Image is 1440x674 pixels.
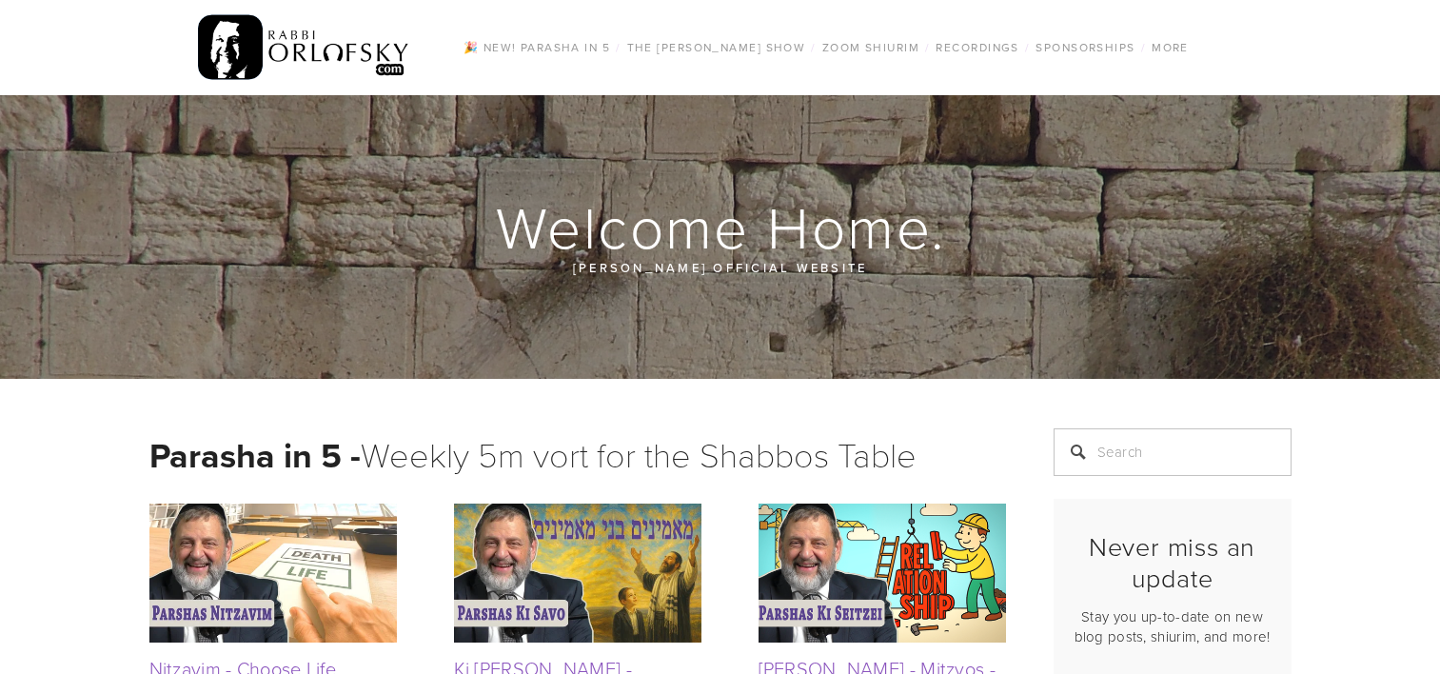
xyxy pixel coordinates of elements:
img: Ki Savo - Ma'aminim bnei ma'aminim [454,504,701,643]
span: / [811,39,816,55]
span: / [925,39,930,55]
a: More [1146,35,1194,60]
strong: Parasha in 5 - [149,430,361,480]
a: The [PERSON_NAME] Show [621,35,812,60]
a: 🎉 NEW! Parasha in 5 [458,35,616,60]
img: Nitzavim - Choose Life [149,504,397,643]
h2: Never miss an update [1070,531,1275,593]
span: / [1025,39,1030,55]
h1: Welcome Home. [149,196,1293,257]
p: [PERSON_NAME] official website [264,257,1177,278]
a: Zoom Shiurim [817,35,925,60]
h1: Weekly 5m vort for the Shabbos Table [149,428,1006,481]
a: Sponsorships [1030,35,1140,60]
p: Stay you up-to-date on new blog posts, shiurim, and more! [1070,606,1275,646]
span: / [1141,39,1146,55]
img: RabbiOrlofsky.com [198,10,410,85]
img: Ki Seitzei - Mitzvos - Building a Relationship [759,504,1006,643]
input: Search [1054,428,1292,476]
a: Recordings [930,35,1024,60]
span: / [616,39,621,55]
